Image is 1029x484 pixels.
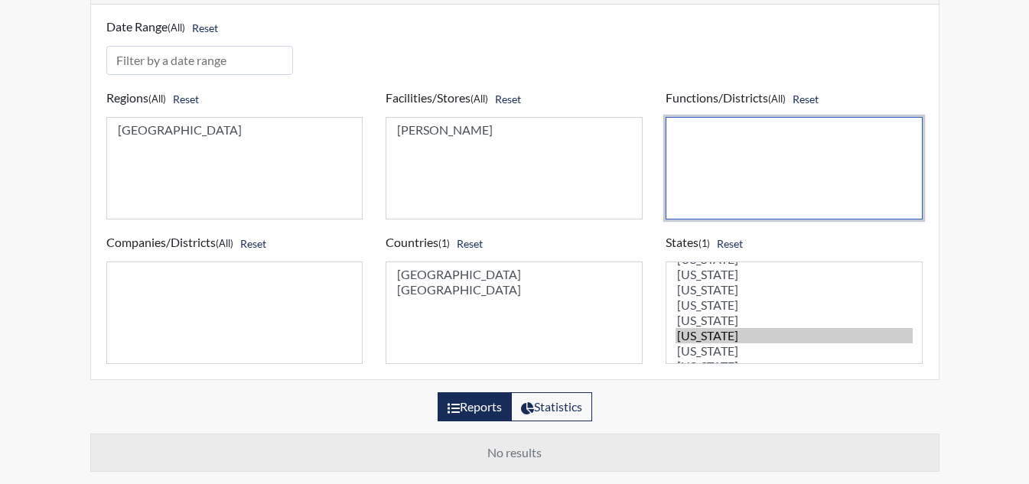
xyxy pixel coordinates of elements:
[116,122,353,138] option: [GEOGRAPHIC_DATA]
[148,93,166,105] small: (All)
[396,122,633,138] option: [PERSON_NAME]
[90,434,939,472] td: No results
[698,237,710,249] small: (1)
[438,237,450,249] small: (1)
[488,87,528,111] button: Reset
[438,392,512,421] label: View the list of reports
[106,87,363,111] h6: Regions
[676,343,913,359] option: [US_STATE]
[185,16,225,40] button: Reset
[106,46,294,75] input: Filter by a date range
[106,16,294,40] h6: Date Range
[386,87,643,111] h6: Facilities/Stores
[676,313,913,328] option: [US_STATE]
[666,232,923,255] h6: States
[511,392,592,421] label: View statistics about completed interviews
[166,87,206,111] button: Reset
[666,87,923,111] h6: Functions/Districts
[396,282,633,297] option: [GEOGRAPHIC_DATA]
[676,297,913,313] option: [US_STATE]
[676,282,913,297] option: [US_STATE]
[168,21,185,34] small: (All)
[450,232,490,255] button: Reset
[396,267,633,282] option: [GEOGRAPHIC_DATA]
[768,93,786,105] small: (All)
[786,87,825,111] button: Reset
[676,328,913,343] option: [US_STATE]
[676,359,913,374] option: [US_STATE]
[386,232,643,255] h6: Countries
[106,232,363,255] h6: Companies/Districts
[710,232,750,255] button: Reset
[471,93,488,105] small: (All)
[233,232,273,255] button: Reset
[216,237,233,249] small: (All)
[676,267,913,282] option: [US_STATE]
